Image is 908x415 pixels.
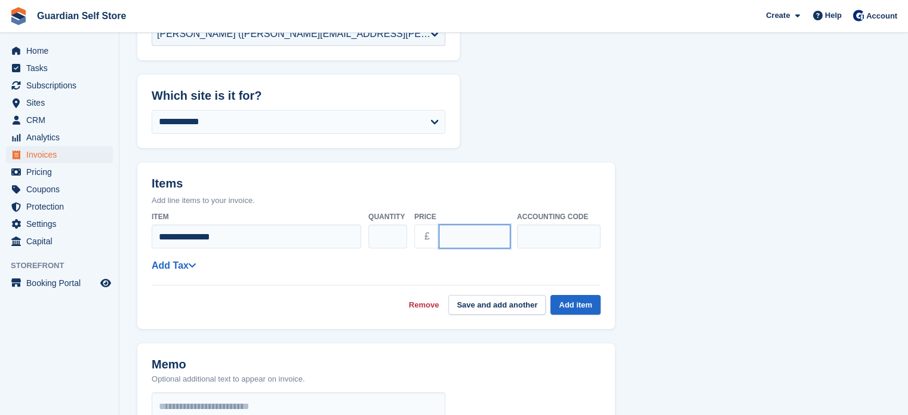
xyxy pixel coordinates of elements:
[26,181,98,198] span: Coupons
[6,112,113,128] a: menu
[32,6,131,26] a: Guardian Self Store
[766,10,790,21] span: Create
[6,60,113,76] a: menu
[99,276,113,290] a: Preview store
[409,299,439,311] a: Remove
[414,211,510,222] label: Price
[26,146,98,163] span: Invoices
[6,129,113,146] a: menu
[26,42,98,59] span: Home
[26,233,98,250] span: Capital
[26,164,98,180] span: Pricing
[26,129,98,146] span: Analytics
[6,275,113,291] a: menu
[6,198,113,215] a: menu
[11,260,119,272] span: Storefront
[448,295,546,315] button: Save and add another
[26,198,98,215] span: Protection
[866,10,897,22] span: Account
[825,10,842,21] span: Help
[10,7,27,25] img: stora-icon-8386f47178a22dfd0bd8f6a31ec36ba5ce8667c1dd55bd0f319d3a0aa187defe.svg
[152,373,305,385] p: Optional additional text to appear on invoice.
[152,177,601,193] h2: Items
[152,195,601,207] p: Add line items to your invoice.
[852,10,864,21] img: Tom Scott
[26,94,98,111] span: Sites
[6,181,113,198] a: menu
[6,164,113,180] a: menu
[6,42,113,59] a: menu
[6,94,113,111] a: menu
[152,358,305,371] h2: Memo
[26,112,98,128] span: CRM
[152,89,445,103] h2: Which site is it for?
[368,211,407,222] label: Quantity
[6,216,113,232] a: menu
[550,295,601,315] button: Add item
[26,216,98,232] span: Settings
[152,211,361,222] label: Item
[6,233,113,250] a: menu
[152,260,196,270] a: Add Tax
[6,77,113,94] a: menu
[6,146,113,163] a: menu
[26,77,98,94] span: Subscriptions
[157,27,430,41] div: [PERSON_NAME] ([PERSON_NAME][EMAIL_ADDRESS][PERSON_NAME][DOMAIN_NAME])
[517,211,601,222] label: Accounting code
[26,60,98,76] span: Tasks
[26,275,98,291] span: Booking Portal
